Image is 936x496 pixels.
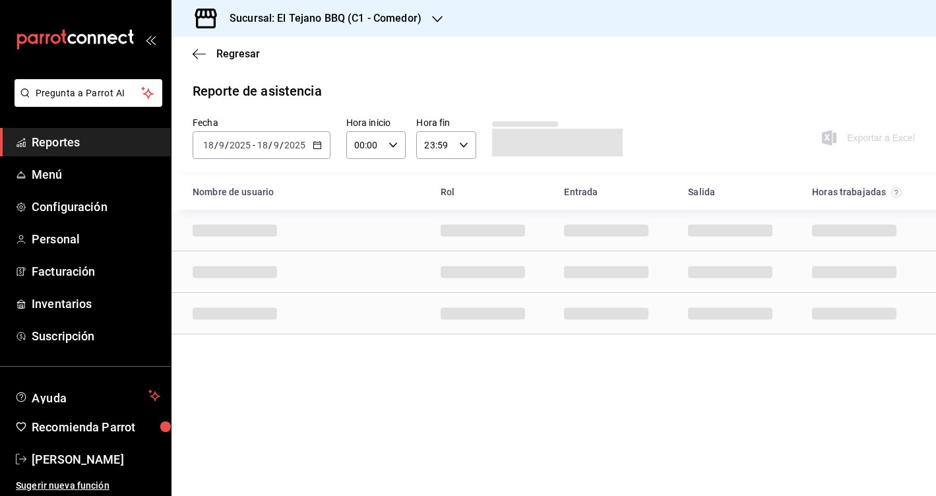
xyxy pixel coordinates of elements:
div: Cell [801,298,907,328]
span: / [225,140,229,150]
div: Container [172,175,936,334]
span: / [280,140,284,150]
button: Regresar [193,47,260,60]
span: - [253,140,255,150]
span: Menú [32,166,160,183]
div: Cell [801,215,907,245]
div: Cell [553,215,659,245]
button: open_drawer_menu [145,34,156,45]
svg: El total de horas trabajadas por usuario es el resultado de la suma redondeada del registro de ho... [891,187,902,198]
div: Row [172,210,936,251]
div: Cell [182,215,288,245]
input: ---- [229,140,251,150]
span: Pregunta a Parrot AI [36,86,142,100]
span: Facturación [32,263,160,280]
span: Configuración [32,198,160,216]
input: -- [273,140,280,150]
div: Cell [801,257,907,287]
span: Sugerir nueva función [16,479,160,493]
button: Pregunta a Parrot AI [15,79,162,107]
span: Inventarios [32,295,160,313]
label: Fecha [193,118,330,127]
div: Cell [182,298,288,328]
div: HeadCell [677,180,801,204]
span: Ayuda [32,388,143,404]
div: Cell [553,298,659,328]
input: -- [203,140,214,150]
div: Cell [182,257,288,287]
span: / [214,140,218,150]
a: Pregunta a Parrot AI [9,96,162,109]
label: Hora inicio [346,118,406,127]
div: Cell [430,215,536,245]
div: HeadCell [801,180,925,204]
div: HeadCell [430,180,554,204]
div: HeadCell [553,180,677,204]
input: -- [218,140,225,150]
span: Reportes [32,133,160,151]
span: Personal [32,230,160,248]
span: Regresar [216,47,260,60]
input: ---- [284,140,306,150]
div: HeadCell [182,180,430,204]
div: Row [172,293,936,334]
h3: Sucursal: El Tejano BBQ (C1 - Comedor) [219,11,421,26]
div: Cell [677,257,783,287]
div: Head [172,175,936,210]
span: Recomienda Parrot [32,418,160,436]
div: Cell [430,298,536,328]
div: Reporte de asistencia [193,81,322,101]
div: Cell [677,215,783,245]
span: [PERSON_NAME] [32,450,160,468]
label: Hora fin [416,118,476,127]
input: -- [257,140,268,150]
div: Row [172,251,936,293]
span: / [268,140,272,150]
span: Suscripción [32,327,160,345]
div: Cell [553,257,659,287]
div: Cell [677,298,783,328]
div: Cell [430,257,536,287]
